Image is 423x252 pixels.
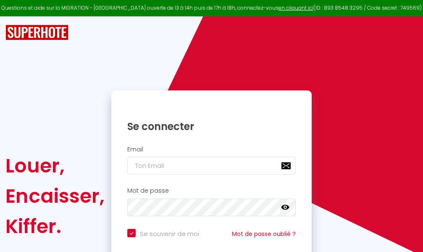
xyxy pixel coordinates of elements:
div: Encaisser, [5,181,105,211]
h2: Email [127,146,296,153]
div: Louer, [5,151,105,181]
h1: Se connecter [127,120,296,133]
a: Mot de passe oublié ? [232,230,296,238]
div: Kiffer. [5,211,105,241]
h2: Mot de passe [127,187,296,194]
img: SuperHote logo [5,25,68,40]
input: Ton Email [127,157,296,175]
a: en cliquant ici [278,4,313,11]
